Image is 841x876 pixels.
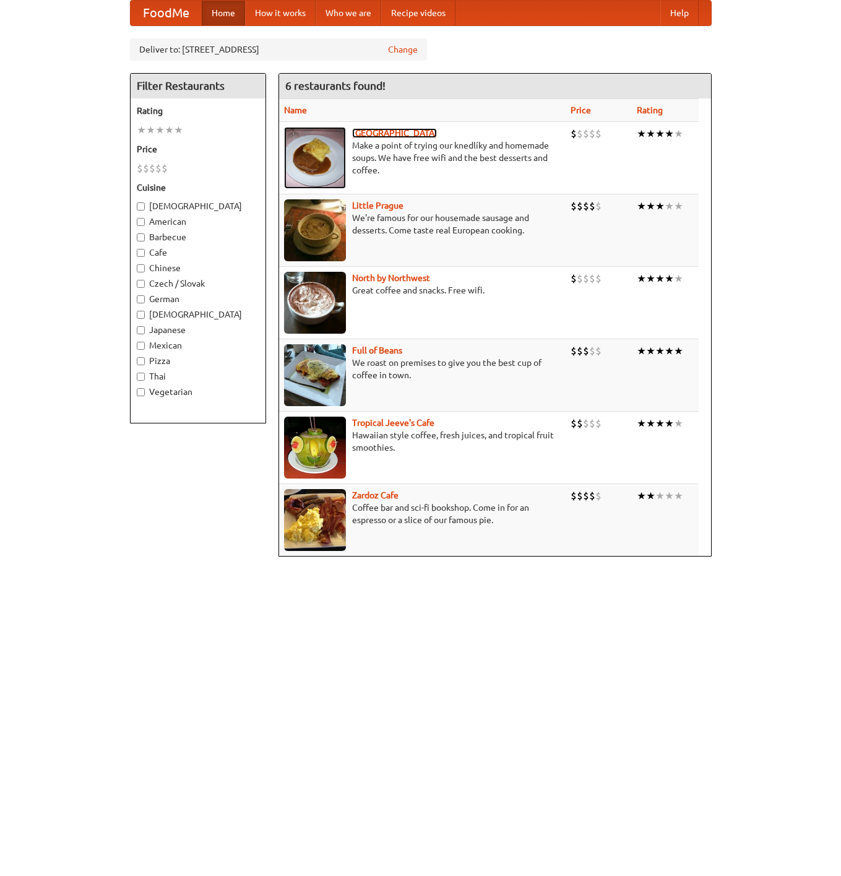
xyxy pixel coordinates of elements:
[381,1,455,25] a: Recipe videos
[577,417,583,430] li: $
[284,272,346,334] img: north.jpg
[137,262,259,274] label: Chinese
[589,199,595,213] li: $
[674,127,683,141] li: ★
[352,345,402,355] a: Full of Beans
[137,370,259,383] label: Thai
[284,429,561,454] p: Hawaiian style coffee, fresh juices, and tropical fruit smoothies.
[137,233,145,241] input: Barbecue
[284,105,307,115] a: Name
[583,489,589,503] li: $
[165,123,174,137] li: ★
[284,139,561,176] p: Make a point of trying our knedlíky and homemade soups. We have free wifi and the best desserts a...
[130,38,427,61] div: Deliver to: [STREET_ADDRESS]
[655,199,665,213] li: ★
[637,105,663,115] a: Rating
[571,199,577,213] li: $
[571,105,591,115] a: Price
[583,417,589,430] li: $
[352,273,430,283] a: North by Northwest
[284,212,561,236] p: We're famous for our housemade sausage and desserts. Come taste real European cooking.
[284,357,561,381] p: We roast on premises to give you the best cup of coffee in town.
[637,272,646,285] li: ★
[352,490,399,500] a: Zardoz Cafe
[571,344,577,358] li: $
[577,489,583,503] li: $
[583,127,589,141] li: $
[589,417,595,430] li: $
[137,342,145,350] input: Mexican
[284,417,346,479] img: jeeves.jpg
[674,199,683,213] li: ★
[137,355,259,367] label: Pizza
[674,272,683,285] li: ★
[137,295,145,303] input: German
[284,199,346,261] img: littleprague.jpg
[571,417,577,430] li: $
[577,272,583,285] li: $
[284,489,346,551] img: zardoz.jpg
[637,489,646,503] li: ★
[637,127,646,141] li: ★
[137,143,259,155] h5: Price
[655,127,665,141] li: ★
[137,181,259,194] h5: Cuisine
[284,127,346,189] img: czechpoint.jpg
[137,202,145,210] input: [DEMOGRAPHIC_DATA]
[137,326,145,334] input: Japanese
[674,489,683,503] li: ★
[352,418,434,428] a: Tropical Jeeve's Cafe
[665,127,674,141] li: ★
[595,489,602,503] li: $
[655,417,665,430] li: ★
[137,388,145,396] input: Vegetarian
[571,127,577,141] li: $
[577,127,583,141] li: $
[646,272,655,285] li: ★
[674,344,683,358] li: ★
[589,344,595,358] li: $
[352,201,403,210] a: Little Prague
[202,1,245,25] a: Home
[245,1,316,25] a: How it works
[137,105,259,117] h5: Rating
[589,489,595,503] li: $
[352,128,437,138] b: [GEOGRAPHIC_DATA]
[131,74,265,98] h4: Filter Restaurants
[143,162,149,175] li: $
[137,277,259,290] label: Czech / Slovak
[146,123,155,137] li: ★
[646,344,655,358] li: ★
[137,357,145,365] input: Pizza
[388,43,418,56] a: Change
[655,272,665,285] li: ★
[137,339,259,352] label: Mexican
[665,272,674,285] li: ★
[137,215,259,228] label: American
[149,162,155,175] li: $
[655,489,665,503] li: ★
[646,417,655,430] li: ★
[284,501,561,526] p: Coffee bar and sci-fi bookshop. Come in for an espresso or a slice of our famous pie.
[637,417,646,430] li: ★
[316,1,381,25] a: Who we are
[595,417,602,430] li: $
[284,344,346,406] img: beans.jpg
[674,417,683,430] li: ★
[284,284,561,297] p: Great coffee and snacks. Free wifi.
[589,272,595,285] li: $
[137,231,259,243] label: Barbecue
[660,1,699,25] a: Help
[595,199,602,213] li: $
[595,344,602,358] li: $
[646,489,655,503] li: ★
[665,199,674,213] li: ★
[665,417,674,430] li: ★
[571,489,577,503] li: $
[162,162,168,175] li: $
[665,489,674,503] li: ★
